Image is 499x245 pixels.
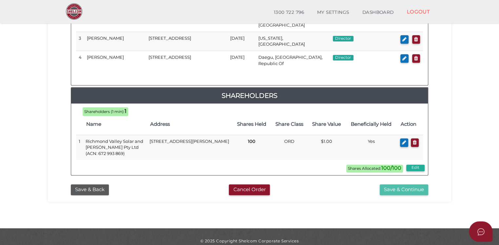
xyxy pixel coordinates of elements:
[401,122,420,127] h4: Action
[84,109,125,114] span: Shareholders (1 min):
[84,51,146,70] td: [PERSON_NAME]
[255,51,330,70] td: Daegu, [GEOGRAPHIC_DATA], Republic Of
[228,51,255,70] td: [DATE]
[53,238,446,244] div: © 2025 Copyright Shelcom Corporate Services
[333,36,353,42] span: Director
[146,32,228,51] td: [STREET_ADDRESS]
[469,221,492,242] button: Open asap
[147,135,232,160] td: [STREET_ADDRESS][PERSON_NAME]
[400,5,436,18] a: LOGOUT
[346,165,403,172] span: Shares Allocated:
[76,135,83,160] td: 1
[228,32,255,51] td: [DATE]
[345,135,397,160] td: Yes
[76,32,84,51] td: 3
[406,165,425,171] button: Edit
[255,32,330,51] td: [US_STATE], [GEOGRAPHIC_DATA]
[311,122,342,127] h4: Share Value
[308,135,345,160] td: $1.00
[86,122,144,127] h4: Name
[236,122,268,127] h4: Shares Held
[248,139,255,144] b: 100
[146,51,228,70] td: [STREET_ADDRESS]
[76,51,84,70] td: 4
[333,55,353,61] span: Director
[380,184,428,195] button: Save & Continue
[267,6,310,19] a: 1300 722 796
[356,6,400,19] a: DASHBOARD
[83,135,147,160] td: Richmond Valley Solar and [PERSON_NAME] Pty Ltd (ACN: 672 993 869)
[349,122,394,127] h4: Beneficially Held
[71,90,428,101] a: Shareholders
[274,122,305,127] h4: Share Class
[71,184,109,195] button: Save & Back
[125,108,127,114] b: 1
[310,6,356,19] a: MY SETTINGS
[271,135,308,160] td: ORD
[229,184,270,195] button: Cancel Order
[150,122,229,127] h4: Address
[381,165,401,171] b: 100/100
[84,32,146,51] td: [PERSON_NAME]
